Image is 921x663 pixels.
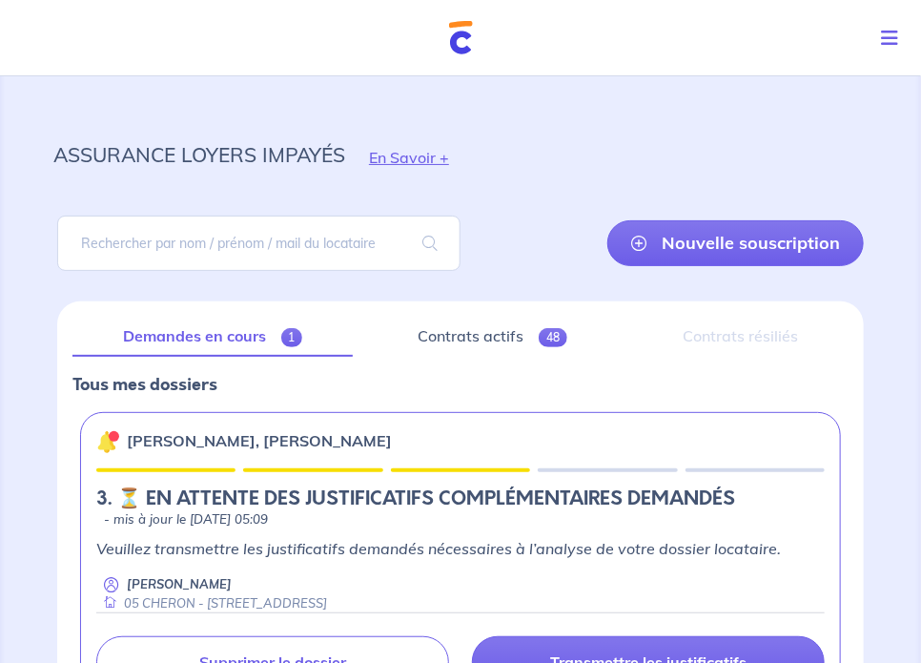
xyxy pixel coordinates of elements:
[104,510,268,529] p: - mis à jour le [DATE] 05:09
[96,487,735,510] h5: 3. ⏳️️ EN ATTENTE DES JUSTIFICATIFS COMPLÉMENTAIRES DEMANDÉS
[399,217,460,270] span: search
[72,372,849,397] p: Tous mes dossiers
[72,317,353,357] a: Demandes en cours1
[96,487,825,529] div: state: DOCUMENTS-INCOMPLETE, Context: NEW,MANDATORY-CERTIFICATE,RELATIONSHIP,LESSOR-DOCUMENTS
[449,21,473,54] img: Cautioneo
[539,328,567,347] span: 48
[57,216,460,271] input: Rechercher par nom / prénom / mail du locataire
[607,220,864,266] a: Nouvelle souscription
[127,429,392,452] p: [PERSON_NAME], [PERSON_NAME]
[281,328,303,347] span: 1
[96,594,327,612] div: 05 CHERON - [STREET_ADDRESS]
[368,317,618,357] a: Contrats actifs48
[127,575,232,593] p: [PERSON_NAME]
[96,537,825,560] p: Veuillez transmettre les justificatifs demandés nécessaires à l’analyse de votre dossier locataire.
[96,430,119,453] img: 🔔
[345,130,473,185] button: En Savoir +
[53,137,345,172] p: assurance loyers impayés
[866,13,921,63] button: Toggle navigation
